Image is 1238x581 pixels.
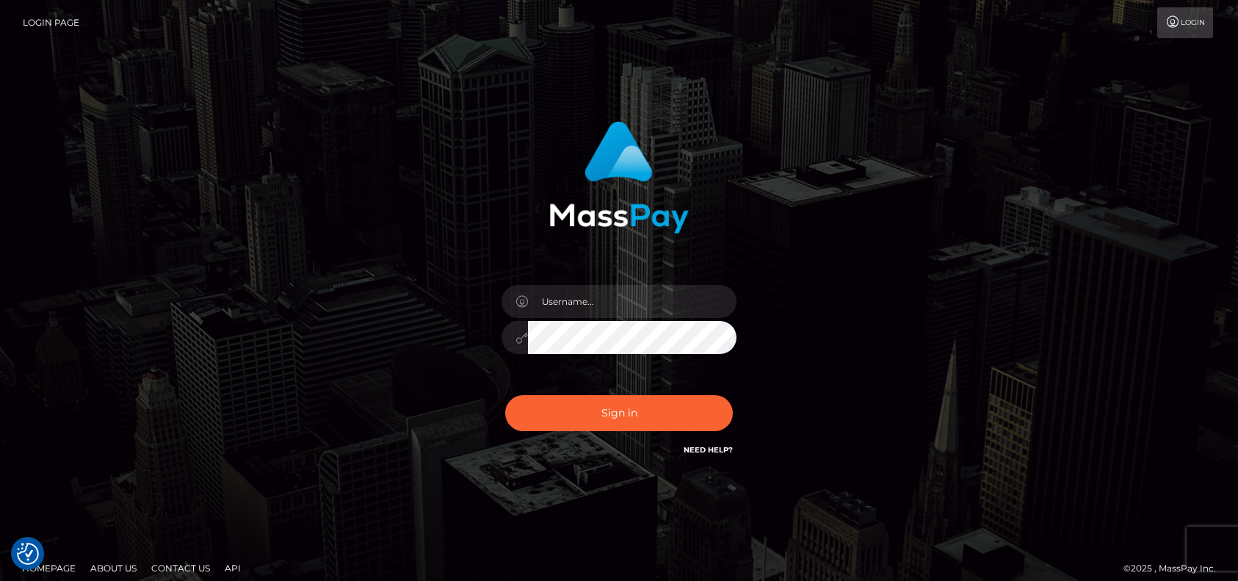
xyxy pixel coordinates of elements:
[17,543,39,565] button: Consent Preferences
[549,121,689,234] img: MassPay Login
[505,395,733,431] button: Sign in
[23,7,79,38] a: Login Page
[16,557,82,580] a: Homepage
[84,557,142,580] a: About Us
[1157,7,1213,38] a: Login
[145,557,216,580] a: Contact Us
[528,285,736,318] input: Username...
[17,543,39,565] img: Revisit consent button
[1123,560,1227,577] div: © 2025 , MassPay Inc.
[219,557,247,580] a: API
[684,445,733,455] a: Need Help?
